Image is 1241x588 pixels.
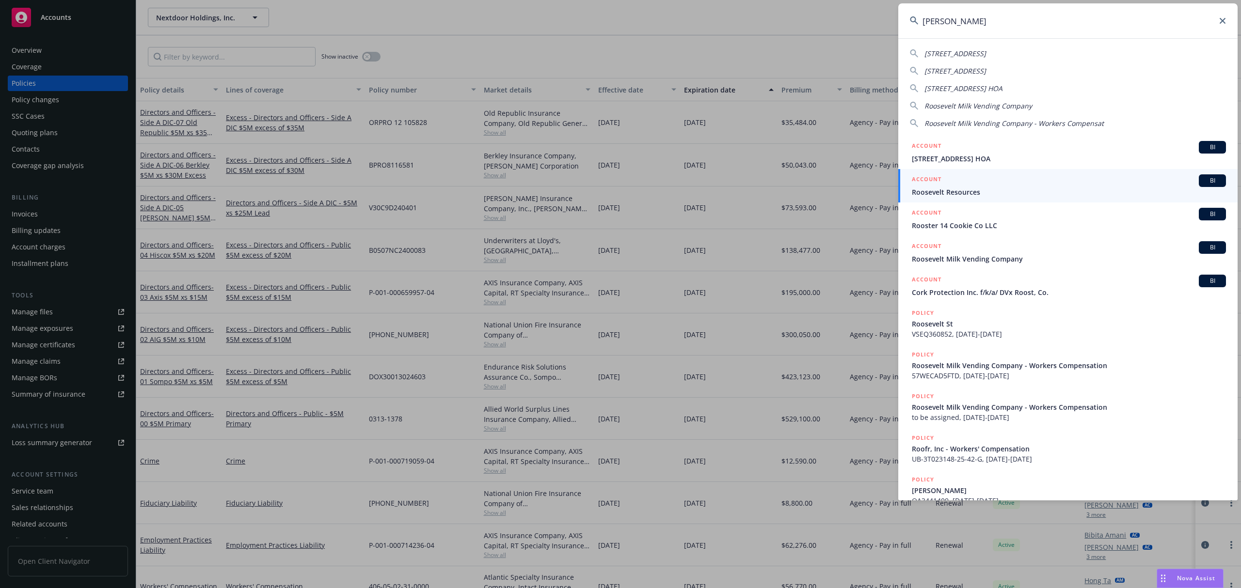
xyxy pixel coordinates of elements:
[1177,574,1215,582] span: Nova Assist
[912,275,941,286] h5: ACCOUNT
[1203,176,1222,185] span: BI
[1157,569,1224,588] button: Nova Assist
[1203,277,1222,285] span: BI
[912,254,1226,264] span: Roosevelt Milk Vending Company
[912,454,1226,464] span: UB-3T023148-25-42-G, [DATE]-[DATE]
[912,241,941,253] h5: ACCOUNT
[898,344,1238,386] a: POLICYRoosevelt Milk Vending Company - Workers Compensation57WECAD5FTD, [DATE]-[DATE]
[912,319,1226,329] span: Roosevelt St
[912,350,934,359] h5: POLICY
[912,495,1226,506] span: OA3441409, [DATE]-[DATE]
[912,208,941,219] h5: ACCOUNT
[898,303,1238,344] a: POLICYRoosevelt StVSEQ360852, [DATE]-[DATE]
[898,269,1238,303] a: ACCOUNTBICork Protection Inc. f/k/a/ DVx Roost, Co.
[912,174,941,186] h5: ACCOUNT
[898,236,1238,269] a: ACCOUNTBIRoosevelt Milk Vending Company
[898,169,1238,202] a: ACCOUNTBIRoosevelt Resources
[912,287,1226,297] span: Cork Protection Inc. f/k/a/ DVx Roost, Co.
[912,371,1226,381] span: 57WECAD5FTD, [DATE]-[DATE]
[924,119,1104,128] span: Roosevelt Milk Vending Company - Workers Compensat
[924,49,986,58] span: [STREET_ADDRESS]
[912,220,1226,231] span: Rooster 14 Cookie Co LLC
[912,308,934,318] h5: POLICY
[912,444,1226,454] span: Roofr, Inc - Workers' Compensation
[898,136,1238,169] a: ACCOUNTBI[STREET_ADDRESS] HOA
[912,433,934,443] h5: POLICY
[898,202,1238,236] a: ACCOUNTBIRooster 14 Cookie Co LLC
[1203,210,1222,218] span: BI
[912,412,1226,422] span: to be assigned, [DATE]-[DATE]
[912,329,1226,339] span: VSEQ360852, [DATE]-[DATE]
[1157,569,1169,588] div: Drag to move
[898,3,1238,38] input: Search...
[898,386,1238,428] a: POLICYRoosevelt Milk Vending Company - Workers Compensationto be assigned, [DATE]-[DATE]
[924,84,1002,93] span: [STREET_ADDRESS] HOA
[912,187,1226,197] span: Roosevelt Resources
[912,402,1226,412] span: Roosevelt Milk Vending Company - Workers Compensation
[1203,243,1222,252] span: BI
[912,360,1226,371] span: Roosevelt Milk Vending Company - Workers Compensation
[912,141,941,153] h5: ACCOUNT
[1203,143,1222,152] span: BI
[912,154,1226,164] span: [STREET_ADDRESS] HOA
[912,485,1226,495] span: [PERSON_NAME]
[924,101,1032,110] span: Roosevelt Milk Vending Company
[912,475,934,484] h5: POLICY
[924,66,986,76] span: [STREET_ADDRESS]
[898,469,1238,511] a: POLICY[PERSON_NAME]OA3441409, [DATE]-[DATE]
[912,391,934,401] h5: POLICY
[898,428,1238,469] a: POLICYRoofr, Inc - Workers' CompensationUB-3T023148-25-42-G, [DATE]-[DATE]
